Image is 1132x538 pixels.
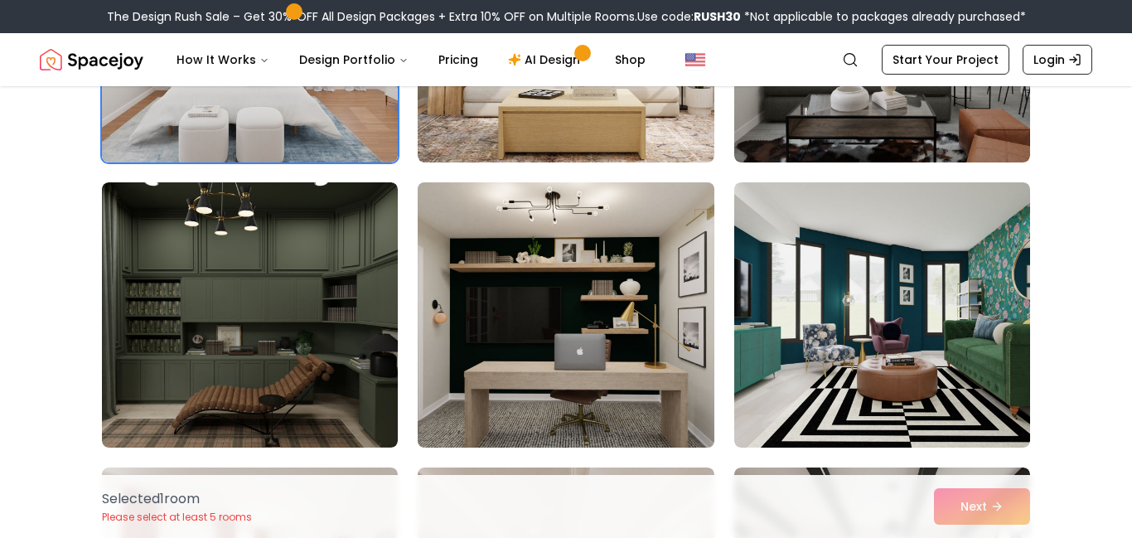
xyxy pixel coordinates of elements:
[694,8,741,25] b: RUSH30
[40,43,143,76] a: Spacejoy
[637,8,741,25] span: Use code:
[495,43,598,76] a: AI Design
[685,50,705,70] img: United States
[882,45,1009,75] a: Start Your Project
[410,176,721,454] img: Room room-5
[163,43,283,76] button: How It Works
[102,489,252,509] p: Selected 1 room
[40,43,143,76] img: Spacejoy Logo
[734,182,1030,448] img: Room room-6
[107,8,1026,25] div: The Design Rush Sale – Get 30% OFF All Design Packages + Extra 10% OFF on Multiple Rooms.
[102,182,398,448] img: Room room-4
[40,33,1092,86] nav: Global
[425,43,491,76] a: Pricing
[602,43,659,76] a: Shop
[102,511,252,524] p: Please select at least 5 rooms
[1023,45,1092,75] a: Login
[741,8,1026,25] span: *Not applicable to packages already purchased*
[163,43,659,76] nav: Main
[286,43,422,76] button: Design Portfolio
